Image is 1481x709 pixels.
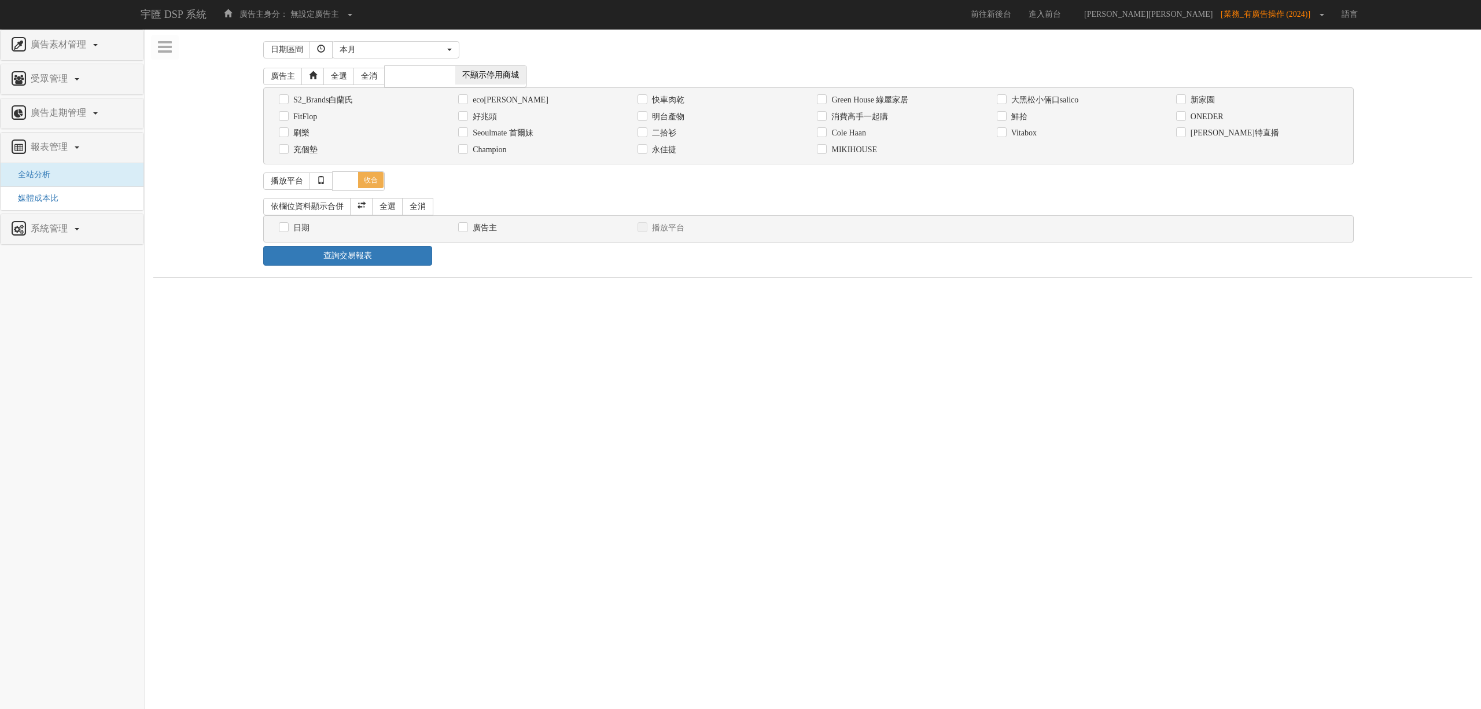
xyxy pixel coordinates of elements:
[470,127,533,139] label: Seoulmate 首爾妹
[28,142,73,152] span: 報表管理
[828,127,865,139] label: Cole Haan
[455,66,526,85] span: 不顯示停用商城
[332,41,459,58] button: 本月
[649,222,684,234] label: 播放平台
[290,127,310,139] label: 刷樂
[470,144,506,156] label: Champion
[263,246,432,266] a: 查詢交易報表
[290,144,318,156] label: 充個墊
[1188,111,1224,123] label: ONEDER
[1008,111,1027,123] label: 鮮拾
[828,111,888,123] label: 消費高手一起購
[9,138,135,157] a: 報表管理
[28,39,92,49] span: 廣告素材管理
[372,198,403,215] a: 全選
[1188,127,1279,139] label: [PERSON_NAME]特直播
[470,94,548,106] label: eco[PERSON_NAME]
[1221,10,1316,19] span: [業務_有廣告操作 (2024)]
[353,68,385,85] a: 全消
[470,111,497,123] label: 好兆頭
[9,36,135,54] a: 廣告素材管理
[290,111,317,123] label: FitFlop
[649,94,684,106] label: 快車肉乾
[828,94,908,106] label: Green House 綠屋家居
[9,194,58,203] a: 媒體成本比
[340,44,445,56] div: 本月
[402,198,433,215] a: 全消
[290,94,353,106] label: S2_Brands白蘭氏
[1188,94,1215,106] label: 新家園
[323,68,355,85] a: 全選
[9,170,50,179] a: 全站分析
[470,222,497,234] label: 廣告主
[290,10,339,19] span: 無設定廣告主
[649,111,684,123] label: 明台產物
[1008,94,1079,106] label: 大黑松小倆口salico
[9,104,135,123] a: 廣告走期管理
[1078,10,1218,19] span: [PERSON_NAME][PERSON_NAME]
[28,223,73,233] span: 系統管理
[9,220,135,238] a: 系統管理
[649,127,676,139] label: 二拾衫
[358,172,384,188] span: 收合
[9,70,135,89] a: 受眾管理
[240,10,288,19] span: 廣告主身分：
[828,144,877,156] label: MIKIHOUSE
[28,108,92,117] span: 廣告走期管理
[290,222,310,234] label: 日期
[1008,127,1037,139] label: Vitabox
[649,144,676,156] label: 永佳捷
[28,74,73,83] span: 受眾管理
